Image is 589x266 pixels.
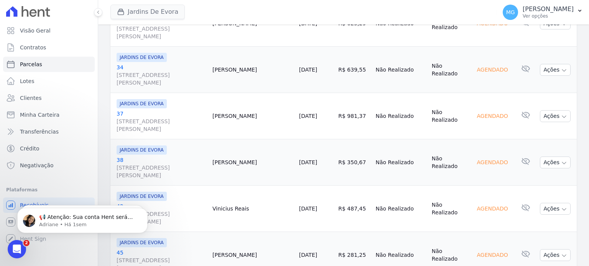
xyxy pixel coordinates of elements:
[429,139,471,186] td: Não Realizado
[299,159,317,165] a: [DATE]
[299,113,317,119] a: [DATE]
[117,53,167,62] span: JARDINS DE EVORA
[6,192,159,245] iframe: Intercom notifications mensagem
[117,25,206,40] span: [STREET_ADDRESS][PERSON_NAME]
[23,240,30,246] span: 2
[20,60,42,68] span: Parcelas
[540,203,571,215] button: Ações
[474,203,511,214] div: Agendado
[474,250,511,260] div: Agendado
[506,10,515,15] span: MG
[20,77,35,85] span: Lotes
[117,156,206,179] a: 38[STREET_ADDRESS][PERSON_NAME]
[20,128,59,135] span: Transferências
[117,64,206,86] a: 34[STREET_ADDRESS][PERSON_NAME]
[372,93,428,139] td: Não Realizado
[3,107,95,122] a: Minha Carteira
[117,99,167,108] span: JARDINS DE EVORA
[209,47,296,93] td: [PERSON_NAME]
[117,17,206,40] a: 33[STREET_ADDRESS][PERSON_NAME]
[20,145,39,152] span: Crédito
[372,47,428,93] td: Não Realizado
[117,202,206,225] a: 42[STREET_ADDRESS][PERSON_NAME]
[20,94,41,102] span: Clientes
[429,186,471,232] td: Não Realizado
[540,249,571,261] button: Ações
[429,47,471,93] td: Não Realizado
[372,186,428,232] td: Não Realizado
[474,111,511,121] div: Agendado
[117,164,206,179] span: [STREET_ADDRESS][PERSON_NAME]
[335,139,372,186] td: R$ 350,67
[117,71,206,86] span: [STREET_ADDRESS][PERSON_NAME]
[3,197,95,213] a: Recebíveis
[117,117,206,133] span: [STREET_ADDRESS][PERSON_NAME]
[20,44,46,51] span: Contratos
[523,5,574,13] p: [PERSON_NAME]
[3,90,95,106] a: Clientes
[20,27,51,34] span: Visão Geral
[372,139,428,186] td: Não Realizado
[474,64,511,75] div: Agendado
[540,110,571,122] button: Ações
[474,157,511,168] div: Agendado
[20,111,59,119] span: Minha Carteira
[117,210,206,225] span: [STREET_ADDRESS][PERSON_NAME]
[540,157,571,168] button: Ações
[3,124,95,139] a: Transferências
[540,64,571,76] button: Ações
[8,240,26,258] iframe: Intercom live chat
[110,5,185,19] button: Jardins De Evora
[3,141,95,156] a: Crédito
[209,93,296,139] td: [PERSON_NAME]
[117,110,206,133] a: 37[STREET_ADDRESS][PERSON_NAME]
[429,93,471,139] td: Não Realizado
[299,67,317,73] a: [DATE]
[299,206,317,212] a: [DATE]
[497,2,589,23] button: MG [PERSON_NAME] Ver opções
[20,162,54,169] span: Negativação
[209,139,296,186] td: [PERSON_NAME]
[3,158,95,173] a: Negativação
[335,93,372,139] td: R$ 981,37
[3,214,95,230] a: Conta Hent
[6,185,92,194] div: Plataformas
[3,23,95,38] a: Visão Geral
[3,40,95,55] a: Contratos
[335,47,372,93] td: R$ 639,55
[299,252,317,258] a: [DATE]
[3,73,95,89] a: Lotes
[3,57,95,72] a: Parcelas
[335,186,372,232] td: R$ 487,45
[117,145,167,155] span: JARDINS DE EVORA
[523,13,574,19] p: Ver opções
[209,186,296,232] td: Vinicius Reais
